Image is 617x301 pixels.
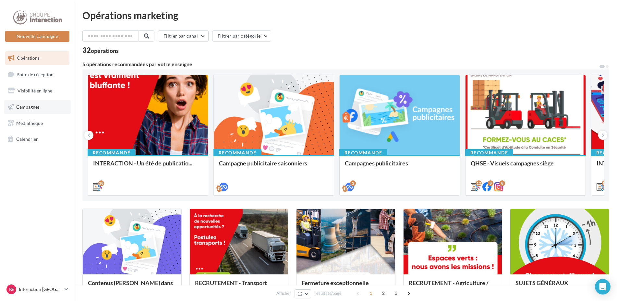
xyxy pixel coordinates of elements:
span: 2 [378,288,389,298]
div: Opérations marketing [82,10,609,20]
a: Médiathèque [4,116,71,130]
button: Filtrer par canal [158,30,209,42]
div: 2 [350,180,356,186]
span: Campagne publicitaire saisonniers [219,160,307,167]
div: 12 [476,180,482,186]
a: Visibilité en ligne [4,84,71,98]
span: Fermeture exceptionnelle [302,279,369,286]
div: 12 [602,180,608,186]
div: 8 [499,180,505,186]
span: RECRUTEMENT - Transport [195,279,267,286]
div: Recommandé [465,149,513,156]
a: Opérations [4,51,71,65]
button: 12 [295,289,311,298]
span: INTERACTION - Un été de publicatio... [93,160,192,167]
span: IG [9,286,14,293]
button: Nouvelle campagne [5,31,69,42]
div: Recommandé [339,149,387,156]
button: Filtrer par catégorie [212,30,271,42]
a: Campagnes [4,100,71,114]
span: résultats/page [315,290,342,296]
span: Visibilité en ligne [18,88,52,93]
span: Opérations [17,55,40,61]
a: IG Interaction [GEOGRAPHIC_DATA] [5,283,69,295]
span: 3 [391,288,401,298]
span: QHSE - Visuels campagnes siège [471,160,554,167]
span: 1 [366,288,376,298]
span: Afficher [276,290,291,296]
div: 8 [488,180,493,186]
div: 5 opérations recommandées par votre enseigne [82,62,599,67]
span: 12 [297,291,303,296]
a: Boîte de réception [4,67,71,81]
a: Calendrier [4,132,71,146]
div: Open Intercom Messenger [595,279,611,295]
span: Calendrier [16,136,38,142]
span: Campagnes publicitaires [345,160,408,167]
span: Médiathèque [16,120,43,126]
p: Interaction [GEOGRAPHIC_DATA] [19,286,62,293]
div: 18 [98,180,104,186]
div: Recommandé [88,149,136,156]
div: Recommandé [213,149,261,156]
span: SUJETS GÉNÉRAUX [515,279,568,286]
span: Campagnes [16,104,40,110]
span: Boîte de réception [17,71,54,77]
div: 32 [82,47,119,54]
div: opérations [91,48,119,54]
